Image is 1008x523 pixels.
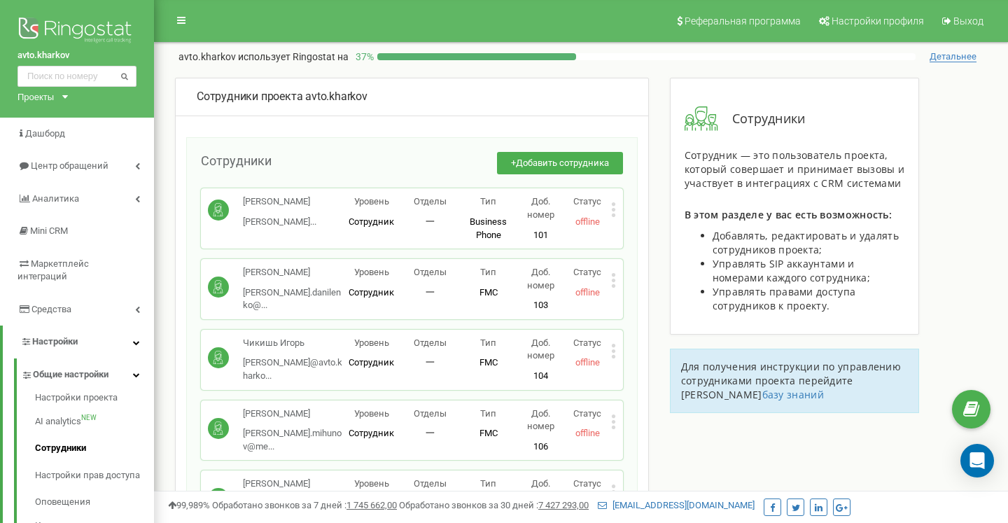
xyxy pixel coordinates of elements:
span: Сотрудник [349,357,394,368]
a: Оповещения [35,489,154,516]
span: offline [575,287,600,298]
span: Тип [480,196,496,207]
span: Сотрудники [201,153,272,168]
span: Тип [480,478,496,489]
span: Статус [573,337,601,348]
input: Поиск по номеру [17,66,136,87]
div: Проекты [17,90,54,104]
span: 一 [426,428,435,438]
span: Отделы [414,408,447,419]
span: Обработано звонков за 30 дней : [399,500,589,510]
span: 一 [426,287,435,298]
span: 一 [426,357,435,368]
span: offline [575,216,600,227]
a: AI analyticsNEW [35,408,154,435]
span: Обработано звонков за 7 дней : [212,500,397,510]
span: Общие настройки [33,368,108,382]
a: Общие настройки [21,358,154,387]
span: Управлять правами доступа сотрудников к проекту. [713,285,856,312]
span: Доб. номер [527,196,554,220]
span: [PERSON_NAME]@avto.kharko... [243,357,342,381]
span: Доб. номер [527,478,554,502]
span: Отделы [414,196,447,207]
span: Mini CRM [30,225,68,236]
p: 106 [517,440,564,454]
span: Тип [480,337,496,348]
img: Ringostat logo [17,14,136,49]
p: 101 [517,229,564,242]
span: Отделы [414,267,447,277]
span: Управлять SIP аккаунтами и номерами каждого сотрудника; [713,257,870,284]
p: 104 [517,370,564,383]
span: FMC [479,357,498,368]
p: [PERSON_NAME] [243,477,342,491]
span: Настройки профиля [832,15,924,27]
span: Сотрудник [349,216,394,227]
span: Уровень [354,337,389,348]
span: Отделы [414,478,447,489]
a: [EMAIL_ADDRESS][DOMAIN_NAME] [598,500,755,510]
span: Для получения инструкции по управлению сотрудниками проекта перейдите [PERSON_NAME] [681,360,901,401]
u: 7 427 293,00 [538,500,589,510]
span: Статус [573,267,601,277]
p: avto.kharkov [178,50,349,64]
span: Уровень [354,408,389,419]
span: Уровень [354,478,389,489]
span: Детальнее [930,51,976,62]
a: Настройки [3,326,154,358]
span: использует Ringostat на [238,51,349,62]
span: Сотрудник [349,428,394,438]
span: FMC [479,287,498,298]
span: Средства [31,304,71,314]
p: 103 [517,299,564,312]
span: 99,989% [168,500,210,510]
span: Добавить сотрудника [516,158,609,168]
span: Дашборд [25,128,65,139]
u: 1 745 662,00 [346,500,397,510]
a: базу знаний [762,388,824,401]
span: Статус [573,196,601,207]
div: Open Intercom Messenger [960,444,994,477]
span: Сотрудники [718,110,806,128]
span: FMC [479,428,498,438]
span: Сотрудник — это пользователь проекта, который совершает и принимает вызовы и участвует в интеграц... [685,148,904,190]
span: Статус [573,408,601,419]
div: avto.kharkov [197,89,627,105]
span: Аналитика [32,193,79,204]
p: 37 % [349,50,377,64]
span: [PERSON_NAME].mihunov@me... [243,428,342,452]
span: Доб. номер [527,337,554,361]
span: [PERSON_NAME]... [243,216,316,227]
span: offline [575,428,600,438]
span: 一 [426,216,435,227]
button: +Добавить сотрудника [497,152,623,175]
p: [PERSON_NAME] [243,266,342,279]
span: Business Phone [470,216,507,240]
span: Доб. номер [527,267,554,291]
span: Уровень [354,267,389,277]
span: В этом разделе у вас есть возможность: [685,208,892,221]
span: offline [575,357,600,368]
span: Выход [953,15,983,27]
span: Реферальная программа [685,15,801,27]
span: [PERSON_NAME].danilenko@... [243,287,341,311]
span: Добавлять, редактировать и удалять сотрудников проекта; [713,229,899,256]
span: Отделы [414,337,447,348]
span: Тип [480,267,496,277]
span: Тип [480,408,496,419]
p: [PERSON_NAME] [243,195,316,209]
p: [PERSON_NAME] [243,407,342,421]
a: Настройки прав доступа [35,462,154,489]
span: Доб. номер [527,408,554,432]
span: Настройки [32,336,78,347]
a: Сотрудники [35,435,154,462]
span: Сотрудник [349,287,394,298]
span: Уровень [354,196,389,207]
span: Центр обращений [31,160,108,171]
a: avto.kharkov [17,49,136,62]
span: Статус [573,478,601,489]
span: Маркетплейс интеграций [17,258,89,282]
a: Настройки проекта [35,391,154,408]
span: Сотрудники проекта [197,90,302,103]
